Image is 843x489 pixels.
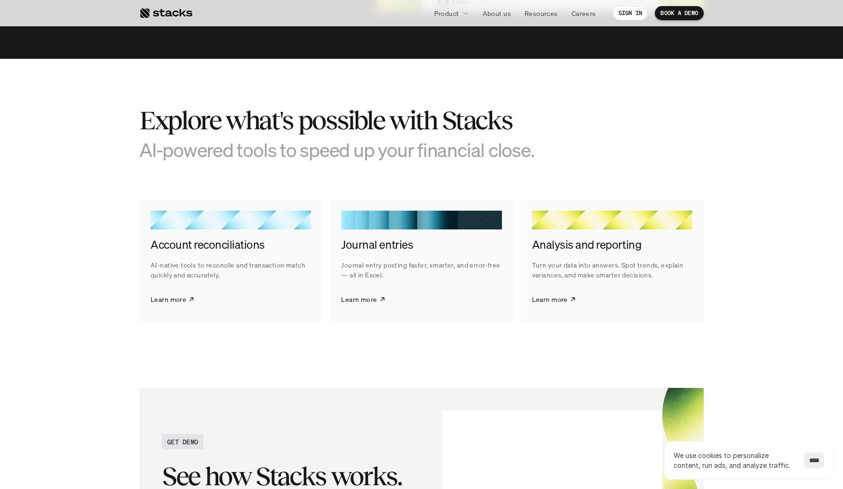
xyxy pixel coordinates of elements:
[341,294,377,304] p: Learn more
[532,260,692,280] p: Turn your data into answers. Spot trends, explain variances, and make smarter decisions.
[139,106,563,135] h2: Explore what's possible with Stacks
[341,287,385,311] a: Learn more
[151,287,195,311] a: Learn more
[572,8,596,18] p: Careers
[151,260,311,280] p: AI-native tools to reconcile and transaction match quickly and accurately.
[341,237,501,253] h4: Journal entries
[566,5,602,22] a: Careers
[151,237,311,253] h4: Account reconciliations
[167,437,198,447] h2: GET DEMO
[519,5,564,22] a: Resources
[613,6,648,20] a: SIGN IN
[139,138,563,161] h3: AI-powered tools to speed up your financial close.
[532,294,568,304] p: Learn more
[434,8,459,18] p: Product
[655,6,704,20] a: BOOK A DEMO
[341,260,501,280] p: Journal entry posting faster, smarter, and error-free — all in Excel.
[483,8,511,18] p: About us
[532,237,692,253] h4: Analysis and reporting
[660,10,698,16] p: BOOK A DEMO
[151,294,186,304] p: Learn more
[477,5,517,22] a: About us
[532,287,576,311] a: Learn more
[619,10,643,16] p: SIGN IN
[525,8,558,18] p: Resources
[674,450,795,470] p: We use cookies to personalize content, run ads, and analyze traffic.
